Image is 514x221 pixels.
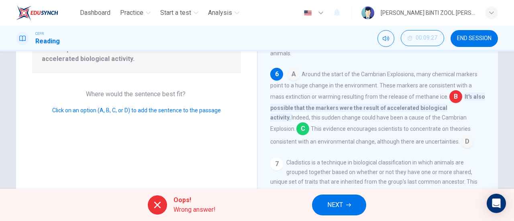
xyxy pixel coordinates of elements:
[173,195,216,205] span: Oops!
[270,158,283,170] div: 7
[80,8,110,18] span: Dashboard
[296,122,309,135] span: C
[52,107,221,114] span: Click on an option (A, B, C, or D) to add the sentence to the passage
[312,195,366,215] button: NEXT
[35,31,44,36] span: CEFR
[86,90,187,98] span: Where would the sentence best fit?
[270,93,485,122] span: It's also possible that the markers were the result of accelerated biological activity.
[117,6,154,20] button: Practice
[16,5,58,21] img: EduSynch logo
[208,8,232,18] span: Analysis
[157,6,202,20] button: Start a test
[487,194,506,213] div: Open Intercom Messenger
[205,6,243,20] button: Analysis
[451,30,498,47] button: END SESSION
[457,35,492,42] span: END SESSION
[77,6,114,20] button: Dashboard
[35,36,60,46] h1: Reading
[377,30,394,47] div: Mute
[416,35,437,41] span: 00:09:27
[120,8,143,18] span: Practice
[42,45,231,64] span: It's also possible that the markers were the result of accelerated biological activity.
[270,68,283,81] div: 6
[327,199,343,211] span: NEXT
[401,30,444,47] div: Hide
[270,71,477,100] span: Around the start of the Cambrian Explosions, many chemical markers point to a huge change in the ...
[401,30,444,46] button: 00:09:27
[381,8,475,18] div: [PERSON_NAME] BINTI ZOOL [PERSON_NAME]
[270,114,467,132] span: Indeed, this sudden change could have been a cause of the Cambrian Explosion.
[287,68,300,81] span: A
[303,10,313,16] img: en
[449,90,462,103] span: B
[361,6,374,19] img: Profile picture
[16,5,77,21] a: EduSynch logo
[173,205,216,215] span: Wrong answer!
[160,8,191,18] span: Start a test
[270,126,471,145] span: This evidence encourages scientists to concentrate on theories consistent with an environmental c...
[461,135,473,148] span: D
